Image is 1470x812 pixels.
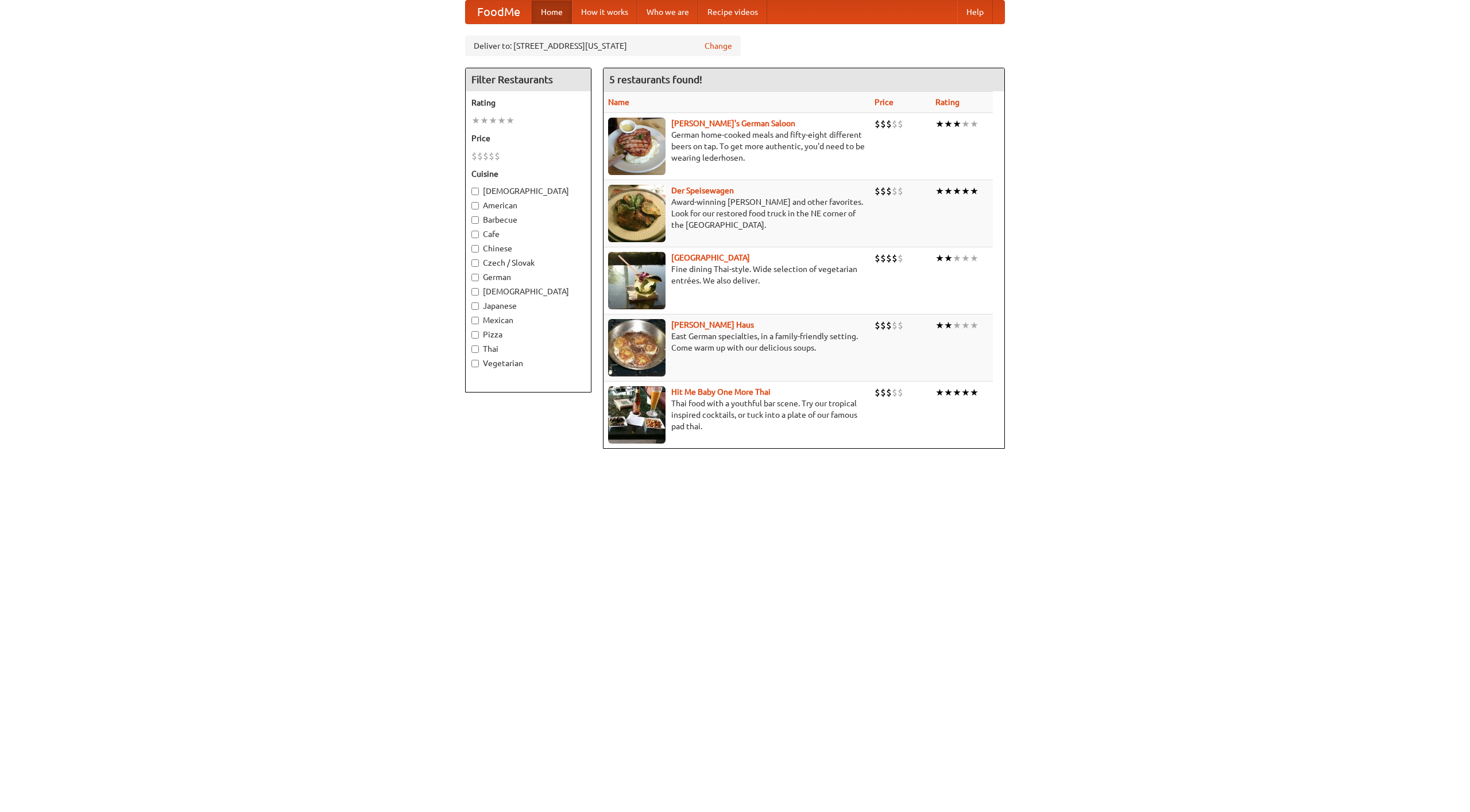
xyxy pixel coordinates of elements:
input: Pizza [471,331,479,339]
li: $ [875,319,880,332]
b: Der Speisewagen [671,186,734,195]
input: American [471,202,479,209]
label: Mexican [471,314,585,326]
p: Fine dining Thai-style. Wide selection of vegetarian entrées. We also deliver. [608,263,865,286]
h4: Filter Restaurants [466,68,591,91]
a: Price [875,98,893,107]
h5: Rating [471,97,585,108]
li: ★ [506,114,514,127]
li: ★ [944,252,953,265]
p: East German specialties, in a family-friendly setting. Come warm up with our delicious soups. [608,331,865,353]
label: Chinese [471,243,585,254]
li: $ [880,185,886,197]
li: $ [483,150,489,162]
li: $ [898,252,903,265]
a: Help [957,1,993,24]
li: $ [875,386,880,399]
li: $ [886,185,892,197]
a: FoodMe [466,1,532,24]
img: babythai.jpg [608,386,666,444]
input: Mexican [471,317,479,324]
li: $ [892,185,898,197]
p: German home-cooked meals and fifty-eight different beers on tap. To get more authentic, you'd nee... [608,129,865,164]
li: $ [489,150,494,162]
a: Change [705,40,732,52]
input: Chinese [471,245,479,252]
li: ★ [935,118,944,130]
img: speisewagen.jpg [608,185,666,242]
li: ★ [970,252,978,265]
li: $ [898,118,903,130]
h5: Price [471,133,585,144]
li: $ [875,118,880,130]
li: ★ [961,319,970,332]
input: [DEMOGRAPHIC_DATA] [471,188,479,195]
li: ★ [961,118,970,130]
img: satay.jpg [608,252,666,309]
a: [PERSON_NAME]'s German Saloon [671,119,795,128]
a: Name [608,98,629,107]
label: Pizza [471,329,585,340]
li: $ [886,319,892,332]
label: German [471,271,585,283]
li: ★ [961,185,970,197]
input: German [471,274,479,281]
img: kohlhaus.jpg [608,319,666,376]
li: ★ [970,386,978,399]
a: Hit Me Baby One More Thai [671,387,771,397]
li: ★ [497,114,506,127]
li: ★ [944,319,953,332]
li: ★ [953,185,961,197]
li: $ [898,185,903,197]
label: Barbecue [471,214,585,226]
b: [GEOGRAPHIC_DATA] [671,253,750,262]
li: $ [880,386,886,399]
b: [PERSON_NAME] Haus [671,320,754,329]
input: Barbecue [471,216,479,224]
li: $ [494,150,500,162]
li: $ [875,252,880,265]
li: ★ [935,185,944,197]
li: ★ [961,252,970,265]
li: ★ [489,114,497,127]
ng-pluralize: 5 restaurants found! [609,74,702,85]
label: American [471,200,585,211]
li: ★ [970,118,978,130]
li: ★ [480,114,489,127]
label: Thai [471,343,585,355]
a: Recipe videos [698,1,767,24]
div: Deliver to: [STREET_ADDRESS][US_STATE] [465,36,741,56]
label: Vegetarian [471,358,585,369]
input: Japanese [471,302,479,310]
a: Rating [935,98,960,107]
input: Vegetarian [471,360,479,367]
li: $ [892,118,898,130]
li: $ [471,150,477,162]
li: $ [880,118,886,130]
li: ★ [953,319,961,332]
li: ★ [970,185,978,197]
li: $ [892,319,898,332]
li: $ [886,252,892,265]
label: Cafe [471,228,585,240]
li: ★ [935,319,944,332]
input: [DEMOGRAPHIC_DATA] [471,288,479,296]
li: ★ [970,319,978,332]
li: ★ [944,118,953,130]
a: Who we are [637,1,698,24]
li: ★ [471,114,480,127]
li: $ [898,319,903,332]
li: $ [892,386,898,399]
li: ★ [944,386,953,399]
li: $ [886,386,892,399]
a: How it works [572,1,637,24]
p: Award-winning [PERSON_NAME] and other favorites. Look for our restored food truck in the NE corne... [608,196,865,231]
li: $ [477,150,483,162]
input: Cafe [471,231,479,238]
label: [DEMOGRAPHIC_DATA] [471,286,585,297]
li: ★ [944,185,953,197]
input: Thai [471,345,479,353]
label: Czech / Slovak [471,257,585,269]
li: $ [898,386,903,399]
